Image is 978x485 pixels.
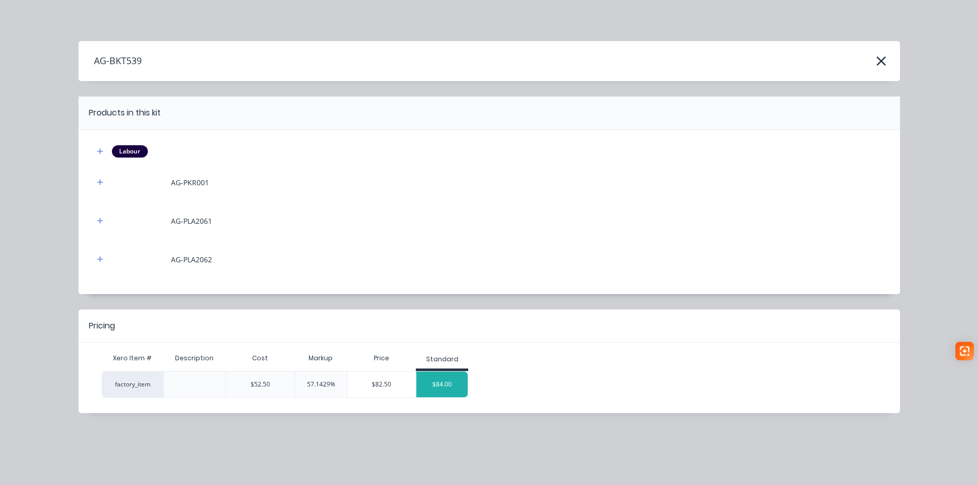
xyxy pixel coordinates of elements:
[348,372,416,397] div: $82.50
[167,345,222,371] div: Description
[225,371,295,398] div: $52.50
[426,355,458,364] div: Standard
[171,254,212,265] div: AG-PLA2062
[89,107,161,119] div: Products in this kit
[295,348,347,368] div: Markup
[295,371,347,398] div: 57.1429%
[347,348,416,368] div: Price
[171,177,209,188] div: AG-PKR001
[112,145,148,158] div: Labour
[89,320,115,332] div: Pricing
[102,371,163,398] div: factory_item
[225,348,295,368] div: Cost
[102,348,163,368] div: Xero Item #
[79,51,142,71] h4: AG-BKT539
[171,216,212,226] div: AG-PLA2061
[416,372,468,397] div: $84.00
